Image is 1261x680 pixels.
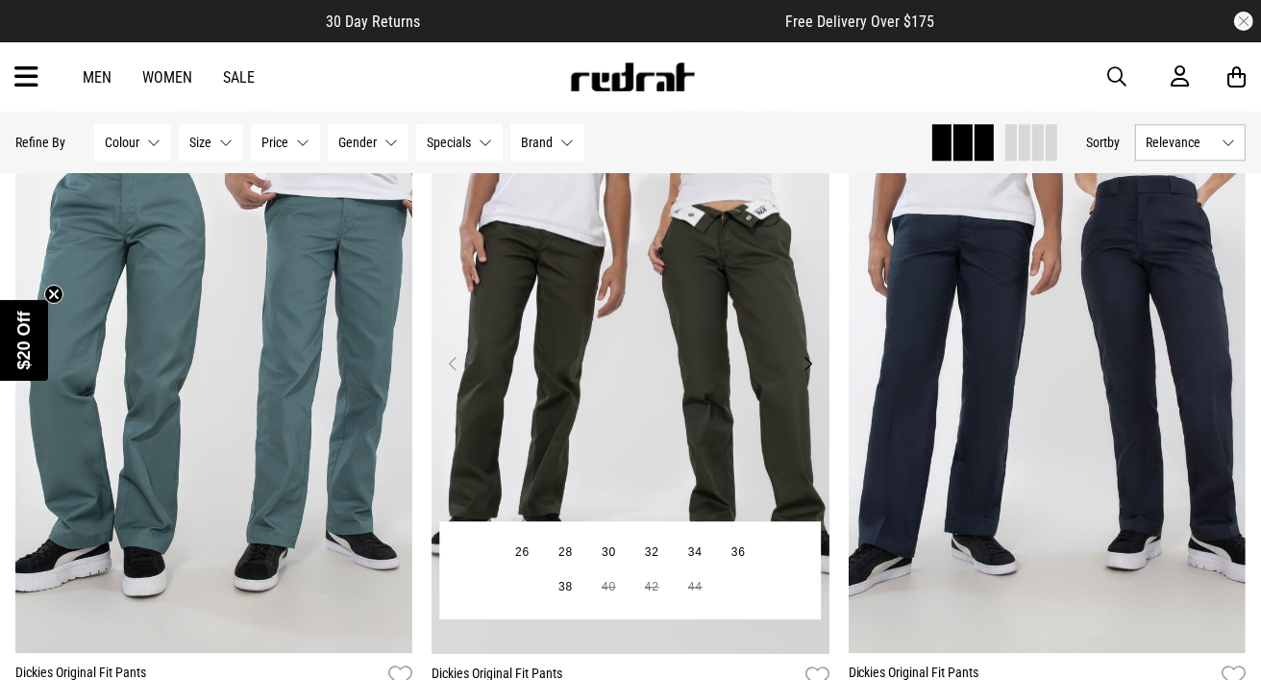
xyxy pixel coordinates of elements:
[849,96,1246,653] img: Dickies Original Fit Pants in Blue
[674,536,717,570] button: 34
[796,352,820,375] button: Next
[261,135,288,150] span: Price
[105,135,139,150] span: Colour
[544,536,587,570] button: 28
[674,570,717,605] button: 44
[44,285,63,304] button: Close teaser
[1146,135,1214,150] span: Relevance
[459,12,748,31] iframe: Customer reviews powered by Trustpilot
[1086,131,1120,154] button: Sortby
[630,536,674,570] button: 32
[328,124,408,161] button: Gender
[501,536,544,570] button: 26
[630,570,674,605] button: 42
[15,8,73,65] button: Open LiveChat chat widget
[14,311,34,369] span: $20 Off
[587,536,630,570] button: 30
[142,68,192,87] a: Women
[786,13,935,31] span: Free Delivery Over $175
[1107,135,1120,150] span: by
[1135,124,1246,161] button: Relevance
[441,352,465,375] button: Previous
[251,124,320,161] button: Price
[432,96,829,654] img: Dickies Original Fit Pants in Green
[569,63,696,91] img: Redrat logo
[94,124,171,161] button: Colour
[83,68,111,87] a: Men
[338,135,377,150] span: Gender
[717,536,760,570] button: 36
[510,124,584,161] button: Brand
[15,135,65,150] p: Refine By
[327,13,421,31] span: 30 Day Returns
[223,68,255,87] a: Sale
[544,570,587,605] button: 38
[189,135,211,150] span: Size
[15,96,412,653] img: Dickies Original Fit Pants in Green
[587,570,630,605] button: 40
[179,124,243,161] button: Size
[416,124,503,161] button: Specials
[427,135,471,150] span: Specials
[521,135,553,150] span: Brand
